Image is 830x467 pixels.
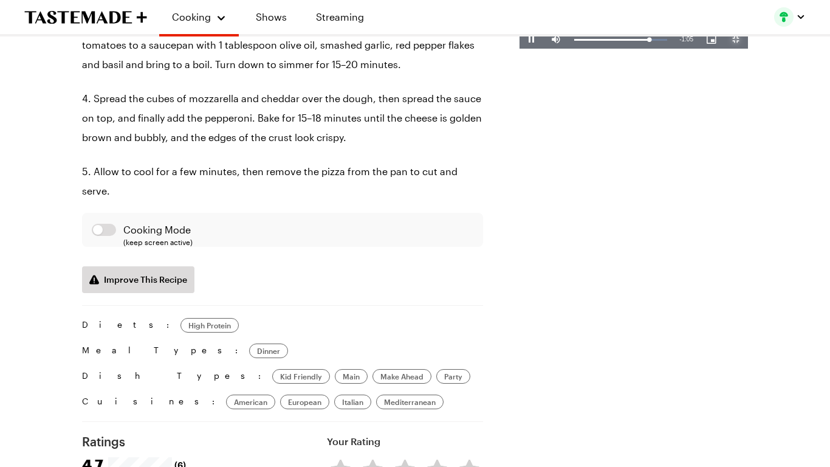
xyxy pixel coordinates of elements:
[188,320,231,330] span: High Protein
[171,5,227,29] button: Cooking
[682,36,693,43] span: 1:05
[180,318,239,333] a: High Protein
[335,369,368,384] a: Main
[334,395,371,409] a: Italian
[82,162,483,201] li: Allow to cool for a few minutes, then remove the pizza from the pan to cut and serve.
[123,237,473,247] span: (keep screen active)
[172,11,211,22] span: Cooking
[774,7,794,27] img: Profile picture
[774,7,806,27] button: Profile picture
[104,274,187,286] span: Improve This Recipe
[372,369,431,384] a: Make Ahead
[123,223,473,237] span: Cooking Mode
[24,10,147,24] a: To Tastemade Home Page
[343,372,360,381] span: Main
[280,395,329,409] a: European
[226,395,275,409] a: American
[699,30,724,49] button: Picture-in-Picture
[82,318,176,333] span: Diets:
[724,30,748,49] button: Exit Fullscreen
[384,397,436,407] span: Mediterranean
[272,369,330,384] a: Kid Friendly
[520,30,544,49] button: Pause
[544,30,568,49] button: Mute
[679,36,681,43] span: -
[342,397,363,407] span: Italian
[82,89,483,147] li: Spread the cubes of mozzarella and cheddar over the dough, then spread the sauce on top, and fina...
[327,434,380,449] h4: Your Rating
[82,344,244,358] span: Meal Types:
[376,395,444,409] a: Mediterranean
[82,16,483,74] li: Over a medium bowl, crush the tomatoes by hand, then drain excess liquid. Add the tomatoes to a s...
[82,266,194,293] a: Improve This Recipe
[574,39,667,41] div: Progress Bar
[82,395,221,409] span: Cuisines:
[257,346,280,356] span: Dinner
[444,372,462,381] span: Party
[82,434,186,449] h4: Ratings
[380,372,424,381] span: Make Ahead
[82,369,267,384] span: Dish Types:
[280,372,322,381] span: Kid Friendly
[249,344,288,358] a: Dinner
[288,397,321,407] span: European
[436,369,470,384] a: Party
[234,397,267,407] span: American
